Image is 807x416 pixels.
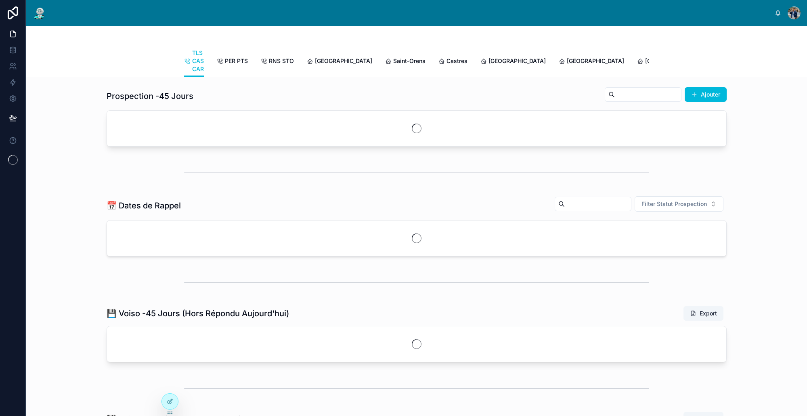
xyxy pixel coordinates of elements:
[385,54,426,70] a: Saint-Orens
[32,6,47,19] img: App logo
[480,54,546,70] a: [GEOGRAPHIC_DATA]
[107,308,289,319] h1: 💾 Voiso -45 Jours (Hors Répondu Aujourd'hui)
[635,196,723,212] button: Select Button
[637,54,702,70] a: [GEOGRAPHIC_DATA]
[393,57,426,65] span: Saint-Orens
[107,90,193,102] h1: Prospection -45 Jours
[685,87,727,102] button: Ajouter
[567,57,624,65] span: [GEOGRAPHIC_DATA]
[446,57,467,65] span: Castres
[107,200,181,211] h1: 📅 Dates de Rappel
[488,57,546,65] span: [GEOGRAPHIC_DATA]
[184,46,204,77] a: TLS CAS CAR
[641,200,707,208] span: Filter Statut Prospection
[307,54,372,70] a: [GEOGRAPHIC_DATA]
[261,54,294,70] a: RNS STO
[315,57,372,65] span: [GEOGRAPHIC_DATA]
[192,49,204,73] span: TLS CAS CAR
[559,54,624,70] a: [GEOGRAPHIC_DATA]
[645,57,702,65] span: [GEOGRAPHIC_DATA]
[225,57,248,65] span: PER PTS
[217,54,248,70] a: PER PTS
[438,54,467,70] a: Castres
[53,11,775,15] div: scrollable content
[269,57,294,65] span: RNS STO
[683,306,723,321] button: Export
